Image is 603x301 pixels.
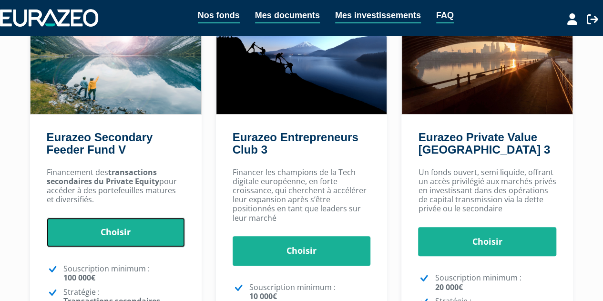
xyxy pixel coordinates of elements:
img: Eurazeo Private Value Europe 3 [402,2,572,114]
a: Eurazeo Secondary Feeder Fund V [47,131,153,156]
a: Choisir [418,227,556,257]
p: Financement des pour accéder à des portefeuilles matures et diversifiés. [47,168,185,205]
a: Nos fonds [198,9,240,23]
a: Eurazeo Private Value [GEOGRAPHIC_DATA] 3 [418,131,550,156]
p: Souscription minimum : [435,273,556,291]
a: Choisir [233,236,371,266]
img: Eurazeo Secondary Feeder Fund V [31,2,201,114]
a: FAQ [436,9,454,23]
img: Eurazeo Entrepreneurs Club 3 [216,2,387,114]
p: Souscription minimum : [63,264,185,282]
strong: transactions secondaires du Private Equity [47,167,159,187]
a: Mes documents [255,9,320,23]
a: Mes investissements [335,9,421,23]
strong: 100 000€ [63,272,95,283]
strong: 20 000€ [435,282,462,292]
a: Eurazeo Entrepreneurs Club 3 [233,131,358,156]
p: Un fonds ouvert, semi liquide, offrant un accès privilégié aux marchés privés en investissant dan... [418,168,556,214]
p: Souscription minimum : [249,283,371,301]
p: Financer les champions de la Tech digitale européenne, en forte croissance, qui cherchent à accél... [233,168,371,223]
a: Choisir [47,218,185,247]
